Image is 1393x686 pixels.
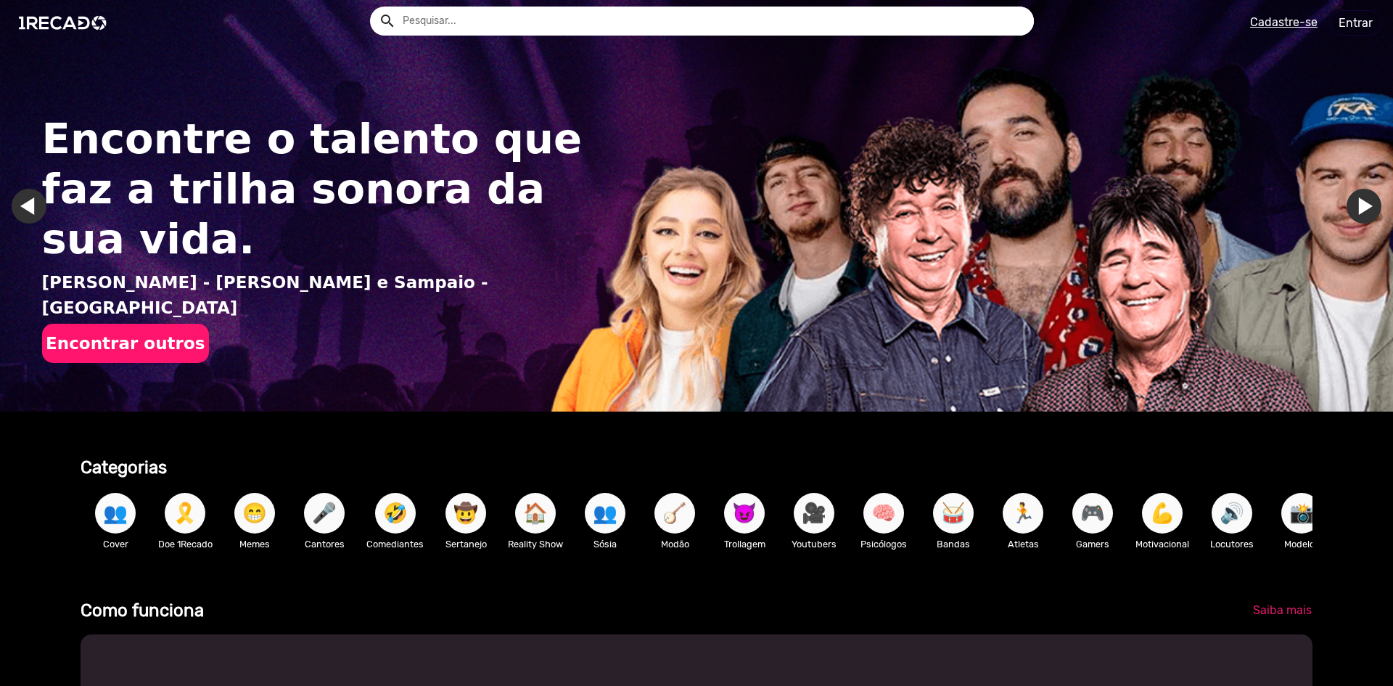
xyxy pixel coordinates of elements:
[863,493,904,534] button: 🧠
[1329,10,1382,36] a: Entrar
[165,493,205,534] button: 🎗️
[103,493,128,534] span: 👥
[1253,603,1312,617] span: Saiba mais
[453,493,478,534] span: 🤠
[157,537,213,551] p: Doe 1Recado
[1281,493,1322,534] button: 📸
[438,537,493,551] p: Sertanejo
[173,493,197,534] span: 🎗️
[95,493,136,534] button: 👥
[662,493,687,534] span: 🪕
[1274,537,1329,551] p: Modelos
[375,493,416,534] button: 🤣
[732,493,757,534] span: 😈
[786,537,842,551] p: Youtubers
[242,493,267,534] span: 😁
[1135,537,1190,551] p: Motivacional
[717,537,772,551] p: Trollagem
[88,537,143,551] p: Cover
[1142,493,1183,534] button: 💪
[42,270,599,320] p: [PERSON_NAME] - [PERSON_NAME] e Sampaio - [GEOGRAPHIC_DATA]
[1072,493,1113,534] button: 🎮
[392,7,1034,36] input: Pesquisar...
[578,537,633,551] p: Sósia
[379,12,396,30] mat-icon: Example home icon
[585,493,625,534] button: 👥
[802,493,826,534] span: 🎥
[871,493,896,534] span: 🧠
[297,537,352,551] p: Cantores
[1250,15,1318,29] u: Cadastre-se
[1080,493,1105,534] span: 🎮
[1212,493,1252,534] button: 🔊
[81,457,167,478] b: Categorias
[933,493,974,534] button: 🥁
[523,493,548,534] span: 🏠
[1347,189,1381,224] a: Ir para o próximo slide
[593,493,617,534] span: 👥
[366,537,424,551] p: Comediantes
[374,7,399,33] button: Example home icon
[312,493,337,534] span: 🎤
[654,493,695,534] button: 🪕
[304,493,345,534] button: 🎤
[926,537,981,551] p: Bandas
[794,493,834,534] button: 🎥
[1289,493,1314,534] span: 📸
[445,493,486,534] button: 🤠
[1220,493,1244,534] span: 🔊
[1065,537,1120,551] p: Gamers
[383,493,408,534] span: 🤣
[995,537,1051,551] p: Atletas
[508,537,563,551] p: Reality Show
[81,600,204,621] b: Como funciona
[234,493,275,534] button: 😁
[1011,493,1035,534] span: 🏃
[515,493,556,534] button: 🏠
[42,324,209,363] button: Encontrar outros
[1241,597,1323,624] a: Saiba mais
[724,493,765,534] button: 😈
[42,114,599,264] h1: Encontre o talento que faz a trilha sonora da sua vida.
[941,493,966,534] span: 🥁
[647,537,702,551] p: Modão
[1204,537,1260,551] p: Locutores
[12,189,46,224] a: Ir para o último slide
[227,537,282,551] p: Memes
[1150,493,1175,534] span: 💪
[1003,493,1043,534] button: 🏃
[856,537,911,551] p: Psicólogos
